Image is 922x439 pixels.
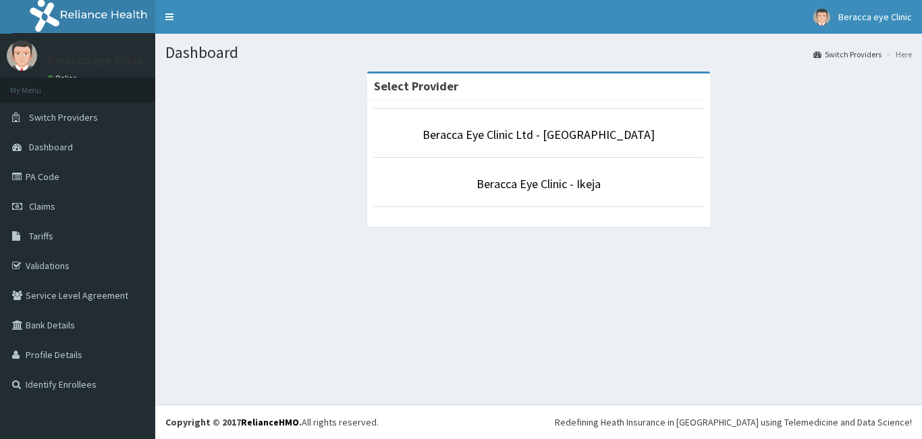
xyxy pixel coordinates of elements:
[165,44,912,61] h1: Dashboard
[155,405,922,439] footer: All rights reserved.
[29,230,53,242] span: Tariffs
[374,78,458,94] strong: Select Provider
[241,416,299,428] a: RelianceHMO
[7,40,37,71] img: User Image
[813,49,882,60] a: Switch Providers
[29,141,73,153] span: Dashboard
[883,49,912,60] li: Here
[47,55,143,67] p: Beracca eye Clinic
[165,416,302,428] strong: Copyright © 2017 .
[813,9,830,26] img: User Image
[29,200,55,212] span: Claims
[47,74,80,83] a: Online
[477,176,601,192] a: Beracca Eye Clinic - Ikeja
[555,415,912,429] div: Redefining Heath Insurance in [GEOGRAPHIC_DATA] using Telemedicine and Data Science!
[423,127,655,142] a: Beracca Eye Clinic Ltd - [GEOGRAPHIC_DATA]
[838,11,912,23] span: Beracca eye Clinic
[29,111,98,123] span: Switch Providers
